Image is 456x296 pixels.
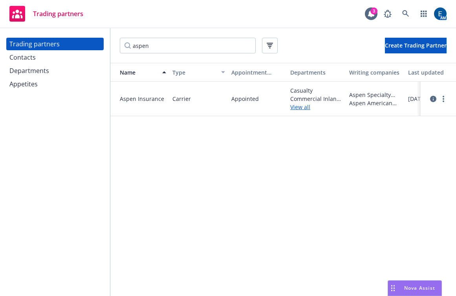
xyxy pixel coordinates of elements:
button: Type [169,63,228,82]
span: Carrier [172,95,191,103]
div: 3 [370,7,377,15]
a: circleInformation [429,94,438,104]
span: [DATE] [408,95,426,103]
div: Departments [9,64,49,77]
div: Departments [290,68,343,77]
a: Trading partners [6,3,86,25]
a: Departments [6,64,104,77]
a: Contacts [6,51,104,64]
button: Departments [287,63,346,82]
a: Report a Bug [380,6,396,22]
button: Nova Assist [388,280,442,296]
div: Type [172,68,216,77]
input: Filter by keyword... [120,38,256,53]
span: Commercial Inland Marine [290,95,343,103]
button: Name [110,63,169,82]
span: Aspen Specialty Insurance Company [349,91,402,99]
button: Writing companies [346,63,405,82]
div: Last updated [408,68,452,77]
div: Appointment status [231,68,284,77]
a: more [439,94,448,104]
span: Casualty [290,86,343,95]
a: Switch app [416,6,432,22]
button: Appointment status [228,63,287,82]
span: Appointed [231,95,259,103]
a: Appetites [6,78,104,90]
div: Writing companies [349,68,402,77]
span: Create Trading Partner [385,42,447,49]
div: Drag to move [388,281,398,296]
div: Trading partners [9,38,60,50]
div: Appetites [9,78,38,90]
span: Aspen American Insurance Company [349,99,402,107]
span: Nova Assist [404,285,435,291]
a: Search [398,6,414,22]
a: Trading partners [6,38,104,50]
div: Contacts [9,51,36,64]
button: Create Trading Partner [385,38,447,53]
span: Trading partners [33,11,83,17]
a: View all [290,103,343,111]
span: Aspen Insurance [120,95,166,103]
div: Name [114,68,157,77]
img: photo [434,7,447,20]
